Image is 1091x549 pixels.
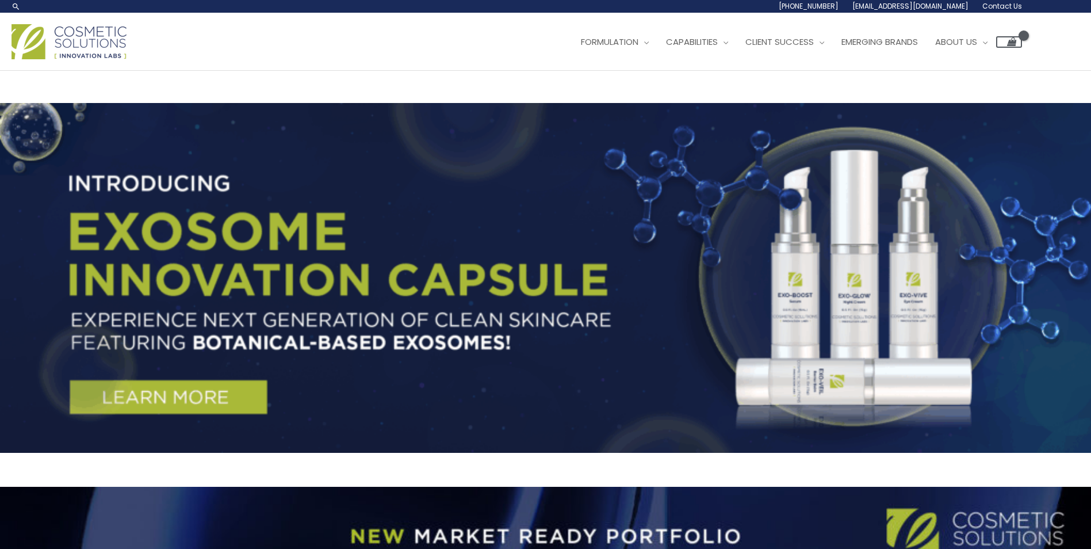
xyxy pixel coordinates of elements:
[833,25,927,59] a: Emerging Brands
[657,25,737,59] a: Capabilities
[572,25,657,59] a: Formulation
[935,36,977,48] span: About Us
[841,36,918,48] span: Emerging Brands
[982,1,1022,11] span: Contact Us
[852,1,968,11] span: [EMAIL_ADDRESS][DOMAIN_NAME]
[564,25,1022,59] nav: Site Navigation
[666,36,718,48] span: Capabilities
[12,24,127,59] img: Cosmetic Solutions Logo
[779,1,839,11] span: [PHONE_NUMBER]
[927,25,996,59] a: About Us
[996,36,1022,48] a: View Shopping Cart, empty
[12,2,21,11] a: Search icon link
[737,25,833,59] a: Client Success
[745,36,814,48] span: Client Success
[581,36,638,48] span: Formulation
